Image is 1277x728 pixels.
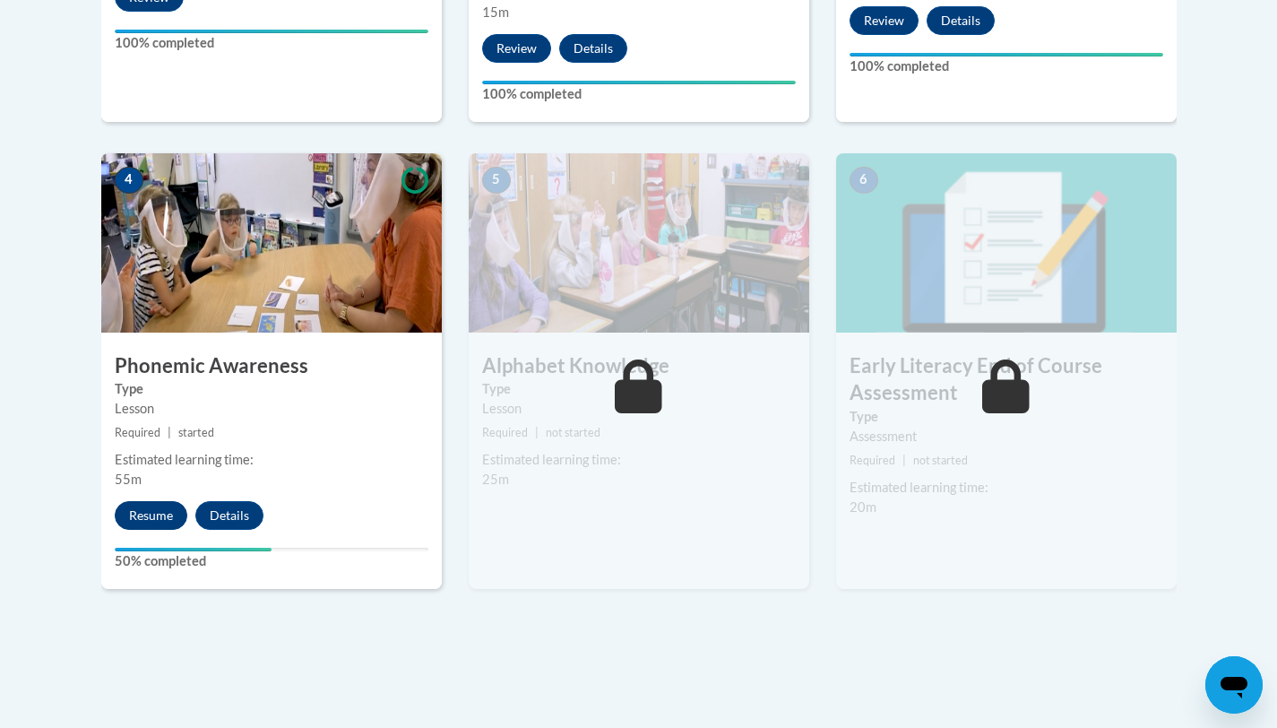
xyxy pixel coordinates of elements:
div: Assessment [850,427,1163,446]
span: 25m [482,472,509,487]
button: Details [559,34,627,63]
div: Lesson [115,399,428,419]
label: 100% completed [482,84,796,104]
div: Lesson [482,399,796,419]
label: 50% completed [115,551,428,571]
h3: Early Literacy End of Course Assessment [836,352,1177,408]
button: Resume [115,501,187,530]
label: 100% completed [115,33,428,53]
span: Required [482,426,528,439]
span: 55m [115,472,142,487]
label: Type [850,407,1163,427]
img: Course Image [469,153,809,333]
span: Required [850,454,895,467]
h3: Alphabet Knowledge [469,352,809,380]
h3: Phonemic Awareness [101,352,442,380]
span: 6 [850,167,878,194]
label: 100% completed [850,56,1163,76]
img: Course Image [836,153,1177,333]
div: Your progress [115,30,428,33]
label: Type [115,379,428,399]
span: 15m [482,4,509,20]
button: Review [850,6,919,35]
span: | [535,426,539,439]
span: not started [546,426,600,439]
span: not started [913,454,968,467]
button: Details [195,501,263,530]
span: | [168,426,171,439]
img: Course Image [101,153,442,333]
span: 4 [115,167,143,194]
div: Estimated learning time: [115,450,428,470]
div: Estimated learning time: [482,450,796,470]
div: Your progress [482,81,796,84]
span: 20m [850,499,876,515]
button: Details [927,6,995,35]
span: 5 [482,167,511,194]
iframe: Button to launch messaging window [1205,656,1263,714]
label: Type [482,379,796,399]
span: started [178,426,214,439]
span: | [902,454,906,467]
div: Estimated learning time: [850,478,1163,498]
span: Required [115,426,160,439]
button: Review [482,34,551,63]
div: Your progress [115,548,272,551]
div: Your progress [850,53,1163,56]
